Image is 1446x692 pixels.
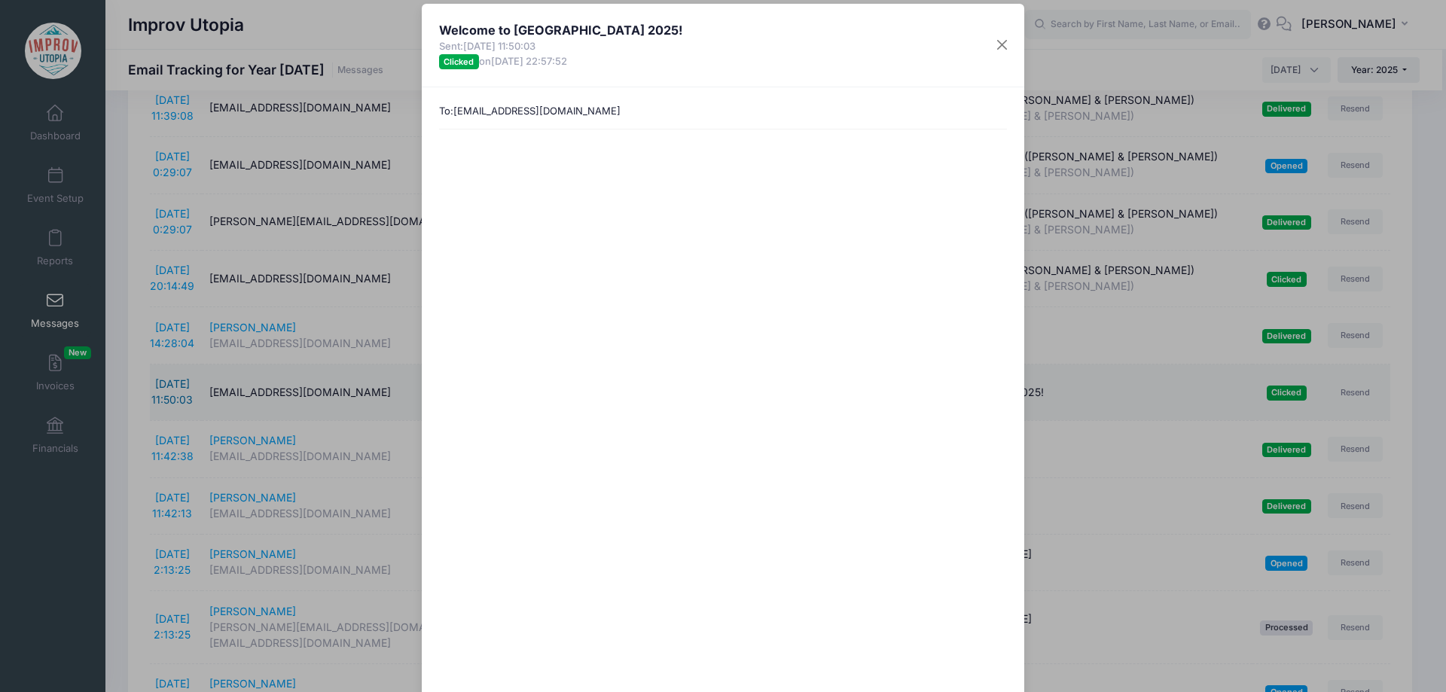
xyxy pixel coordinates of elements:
[491,55,567,67] span: [DATE] 22:57:52
[463,40,535,52] span: [DATE] 11:50:03
[439,39,682,54] span: Sent:
[432,104,1014,119] div: To:
[439,54,479,69] span: Clicked
[439,21,682,39] h4: Welcome to [GEOGRAPHIC_DATA] 2025!
[453,105,621,117] span: [EMAIL_ADDRESS][DOMAIN_NAME]
[989,32,1016,59] button: Close
[479,55,567,67] span: on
